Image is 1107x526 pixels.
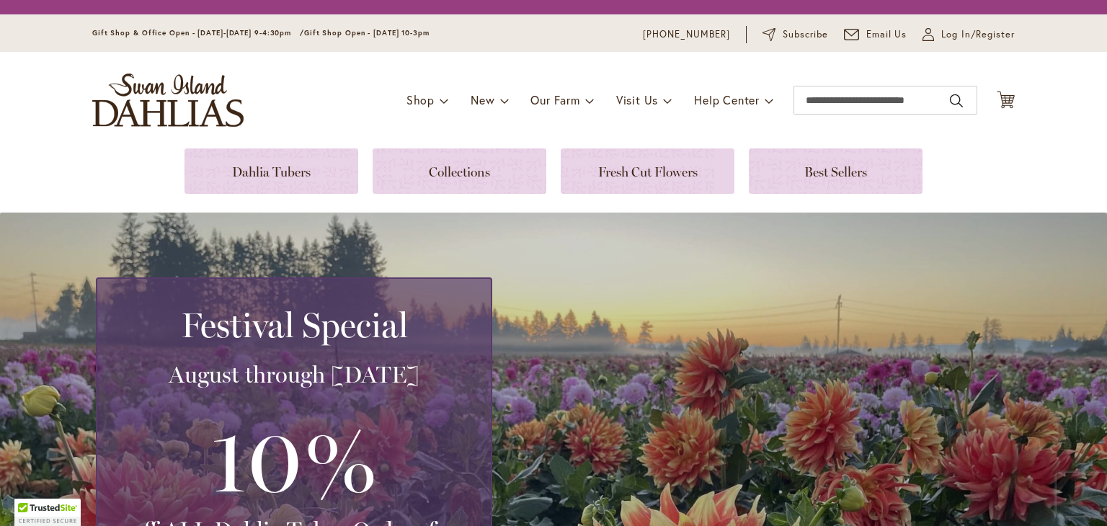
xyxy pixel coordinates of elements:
h3: 10% [115,404,474,516]
span: Our Farm [530,92,579,107]
button: Search [950,89,963,112]
div: TrustedSite Certified [14,499,81,526]
span: Subscribe [783,27,828,42]
span: Help Center [694,92,760,107]
a: store logo [92,73,244,127]
span: Log In/Register [941,27,1015,42]
span: Shop [406,92,435,107]
a: Log In/Register [922,27,1015,42]
span: Visit Us [616,92,658,107]
span: Email Us [866,27,907,42]
a: [PHONE_NUMBER] [643,27,730,42]
h3: August through [DATE] [115,360,474,389]
a: Email Us [844,27,907,42]
span: Gift Shop Open - [DATE] 10-3pm [304,28,430,37]
h2: Festival Special [115,305,474,345]
span: Gift Shop & Office Open - [DATE]-[DATE] 9-4:30pm / [92,28,304,37]
a: Subscribe [763,27,828,42]
span: New [471,92,494,107]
